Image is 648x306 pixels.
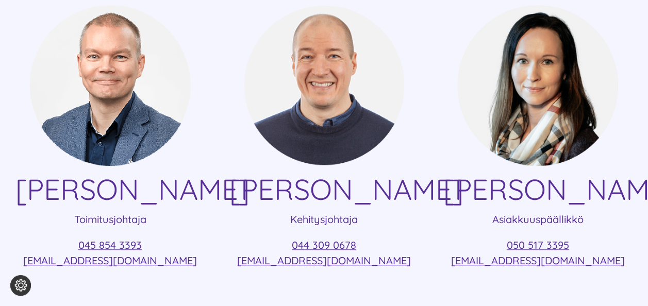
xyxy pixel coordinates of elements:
p: Asiakkuuspäällikkö [443,212,633,227]
a: [EMAIL_ADDRESS][DOMAIN_NAME] [451,254,625,267]
p: Kehitysjohtaja [229,212,419,227]
button: Evästeasetukset [10,275,31,296]
a: [EMAIL_ADDRESS][DOMAIN_NAME] [23,254,197,267]
img: mesimarjasi ville vuolukka [30,5,191,166]
h4: [PERSON_NAME] [443,172,633,207]
a: 045 854 3393 [78,239,142,251]
h4: [PERSON_NAME] [15,172,205,207]
p: Toimitusjohtaja [15,212,205,227]
a: [EMAIL_ADDRESS][DOMAIN_NAME] [237,254,411,267]
a: 050 517 3395 [507,239,569,251]
a: 044 309 0678 [292,239,356,251]
img: Asiakkuuspäällikkö Taru Malinen [457,5,618,166]
h4: [PERSON_NAME] [229,172,419,207]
